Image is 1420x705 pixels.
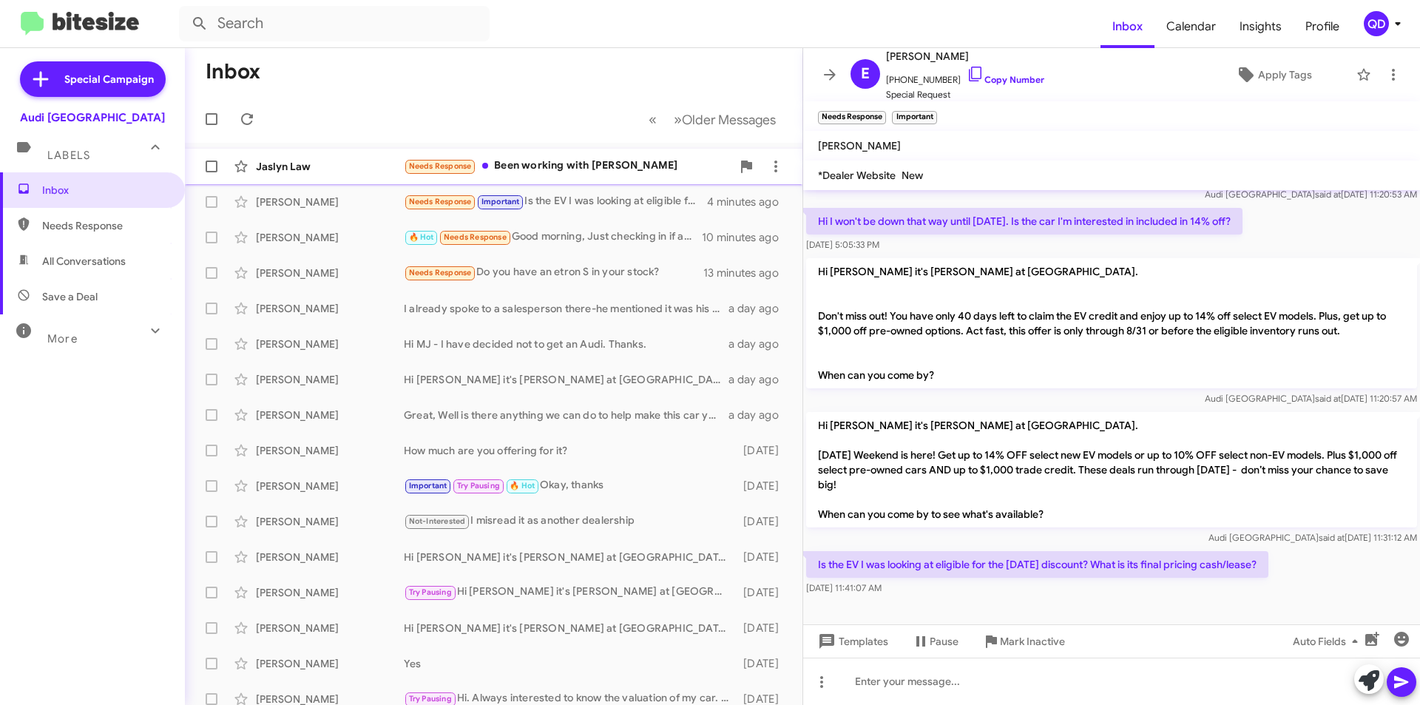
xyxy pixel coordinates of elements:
div: [DATE] [736,550,791,564]
span: [DATE] 5:05:33 PM [806,239,879,250]
div: Hi [PERSON_NAME] it's [PERSON_NAME] at [GEOGRAPHIC_DATA]. [DATE] Weekend is here! Get up to 14% O... [404,584,736,601]
button: Templates [803,628,900,655]
span: Not-Interested [409,516,466,526]
div: [DATE] [736,443,791,458]
span: [DATE] 11:41:07 AM [806,582,882,593]
div: [PERSON_NAME] [256,621,404,635]
span: New [902,169,923,182]
input: Search [179,6,490,41]
div: I misread it as another dealership [404,513,736,530]
div: Okay, thanks [404,477,736,494]
span: Audi [GEOGRAPHIC_DATA] [DATE] 11:31:12 AM [1208,532,1417,543]
div: Yes [404,656,736,671]
span: Apply Tags [1258,61,1312,88]
div: [PERSON_NAME] [256,195,404,209]
span: » [674,110,682,129]
div: 10 minutes ago [702,230,791,245]
div: a day ago [728,372,791,387]
nav: Page navigation example [640,104,785,135]
div: QD [1364,11,1389,36]
a: Calendar [1154,5,1228,48]
span: E [861,62,870,86]
div: [PERSON_NAME] [256,585,404,600]
span: Save a Deal [42,289,98,304]
span: Labels [47,149,90,162]
span: Important [409,481,447,490]
div: Is the EV I was looking at eligible for the [DATE] discount? What is its final pricing cash/lease? [404,193,707,210]
span: Auto Fields [1293,628,1364,655]
a: Inbox [1100,5,1154,48]
span: Templates [815,628,888,655]
span: 🔥 Hot [510,481,535,490]
div: a day ago [728,301,791,316]
div: Hi [PERSON_NAME] it's [PERSON_NAME] at [GEOGRAPHIC_DATA]. [DATE] Weekend is here! Get up to 14% O... [404,372,728,387]
a: Copy Number [967,74,1044,85]
div: Hi MJ - I have decided not to get an Audi. Thanks. [404,337,728,351]
div: I already spoke to a salesperson there-he mentioned it was his father's car and that he wasn't wi... [404,301,728,316]
div: [PERSON_NAME] [256,408,404,422]
div: [PERSON_NAME] [256,337,404,351]
div: [DATE] [736,514,791,529]
h1: Inbox [206,60,260,84]
a: Special Campaign [20,61,166,97]
button: QD [1351,11,1404,36]
span: Important [481,197,520,206]
div: a day ago [728,337,791,351]
span: Audi [GEOGRAPHIC_DATA] [DATE] 11:20:57 AM [1205,393,1417,404]
span: said at [1315,393,1341,404]
span: Needs Response [409,197,472,206]
div: [PERSON_NAME] [256,230,404,245]
div: [DATE] [736,621,791,635]
span: Pause [930,628,958,655]
span: Mark Inactive [1000,628,1065,655]
span: Needs Response [444,232,507,242]
div: Hi [PERSON_NAME] it's [PERSON_NAME] at [GEOGRAPHIC_DATA]. [DATE] Weekend is here! Get up to 14% O... [404,550,736,564]
span: Special Request [886,87,1044,102]
p: Hi [PERSON_NAME] it's [PERSON_NAME] at [GEOGRAPHIC_DATA]. Don't miss out! You have only 40 days l... [806,258,1417,388]
div: [PERSON_NAME] [256,514,404,529]
small: Needs Response [818,111,886,124]
span: More [47,332,78,345]
div: [PERSON_NAME] [256,443,404,458]
div: Good morning, Just checking in if any Certified S5, S6, S7 or Etron GT are available under $38,00... [404,229,702,246]
div: [DATE] [736,656,791,671]
button: Previous [640,104,666,135]
div: [PERSON_NAME] [256,550,404,564]
div: How much are you offering for it? [404,443,736,458]
span: Try Pausing [409,694,452,704]
div: [PERSON_NAME] [256,301,404,316]
span: « [649,110,657,129]
a: Insights [1228,5,1294,48]
button: Mark Inactive [970,628,1077,655]
div: [DATE] [736,479,791,493]
button: Next [665,104,785,135]
div: Hi [PERSON_NAME] it's [PERSON_NAME] at [GEOGRAPHIC_DATA]. [DATE] Weekend is here! Get up to 14% O... [404,621,736,635]
div: [PERSON_NAME] [256,656,404,671]
span: Inbox [42,183,168,198]
div: [DATE] [736,585,791,600]
div: Audi [GEOGRAPHIC_DATA] [20,110,165,125]
div: Great, Well is there anything we can do to help make this car yours? [404,408,728,422]
div: 4 minutes ago [707,195,791,209]
span: Needs Response [409,161,472,171]
span: Audi [GEOGRAPHIC_DATA] [DATE] 11:20:53 AM [1205,189,1417,200]
span: 🔥 Hot [409,232,434,242]
span: Special Campaign [64,72,154,87]
span: [PHONE_NUMBER] [886,65,1044,87]
button: Auto Fields [1281,628,1376,655]
button: Pause [900,628,970,655]
div: [PERSON_NAME] [256,479,404,493]
p: Is the EV I was looking at eligible for the [DATE] discount? What is its final pricing cash/lease? [806,551,1268,578]
span: All Conversations [42,254,126,269]
button: Apply Tags [1197,61,1349,88]
span: [PERSON_NAME] [886,47,1044,65]
a: Profile [1294,5,1351,48]
small: Important [892,111,936,124]
div: Do you have an etron S in your stock? [404,264,703,281]
div: 13 minutes ago [703,266,791,280]
div: [PERSON_NAME] [256,266,404,280]
div: [PERSON_NAME] [256,372,404,387]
